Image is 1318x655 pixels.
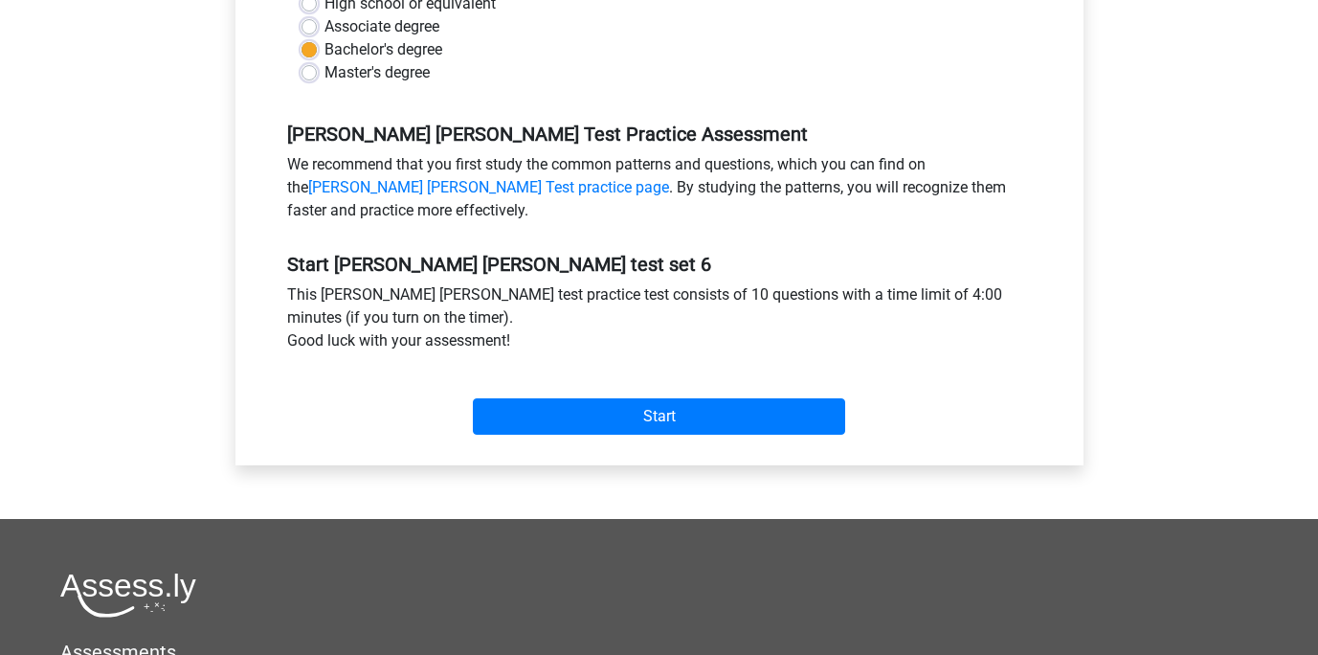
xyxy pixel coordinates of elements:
[287,253,1032,276] h5: Start [PERSON_NAME] [PERSON_NAME] test set 6
[287,123,1032,146] h5: [PERSON_NAME] [PERSON_NAME] Test Practice Assessment
[324,61,430,84] label: Master's degree
[273,283,1046,360] div: This [PERSON_NAME] [PERSON_NAME] test practice test consists of 10 questions with a time limit of...
[273,153,1046,230] div: We recommend that you first study the common patterns and questions, which you can find on the . ...
[324,15,439,38] label: Associate degree
[324,38,442,61] label: Bachelor's degree
[473,398,845,435] input: Start
[308,178,669,196] a: [PERSON_NAME] [PERSON_NAME] Test practice page
[60,573,196,618] img: Assessly logo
